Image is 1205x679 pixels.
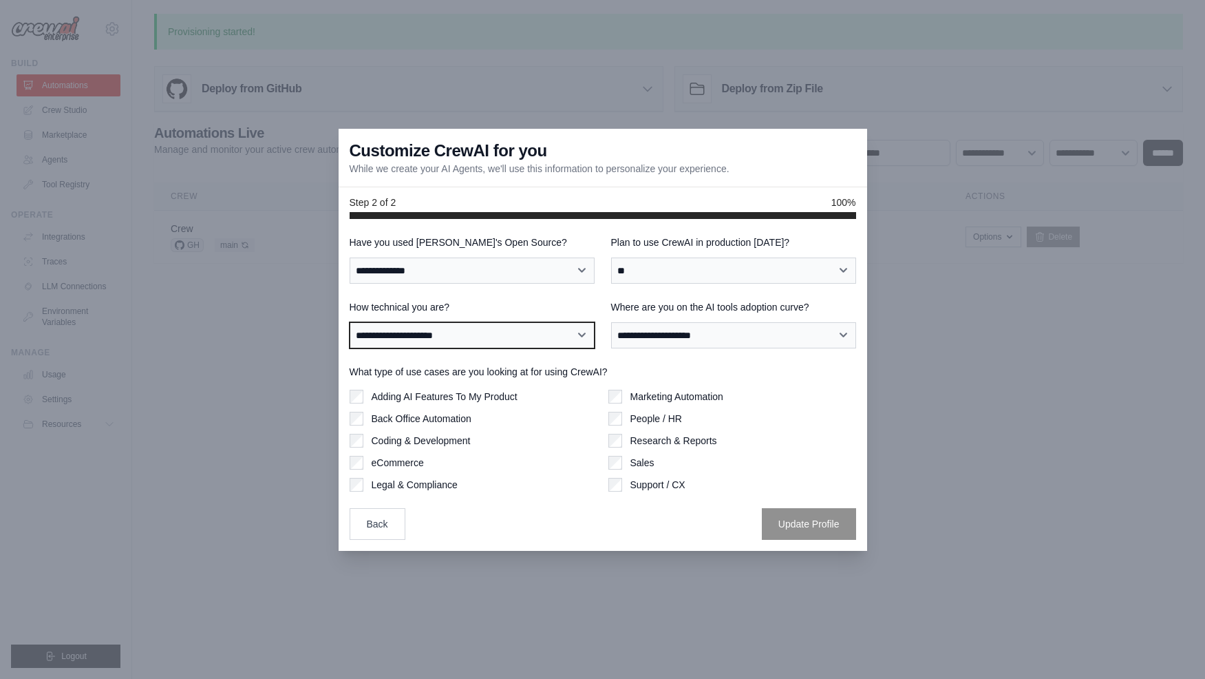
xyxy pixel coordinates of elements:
p: While we create your AI Agents, we'll use this information to personalize your experience. [350,162,729,176]
button: Update Profile [762,508,856,540]
label: Plan to use CrewAI in production [DATE]? [611,236,856,249]
label: Coding & Development [372,434,471,448]
label: Marketing Automation [630,390,723,404]
label: Research & Reports [630,434,717,448]
label: Back Office Automation [372,412,471,426]
button: Back [350,508,405,540]
label: How technical you are? [350,300,595,314]
label: Sales [630,456,654,470]
label: People / HR [630,412,682,426]
label: Where are you on the AI tools adoption curve? [611,300,856,314]
label: Support / CX [630,478,685,492]
span: 100% [831,196,856,209]
label: Adding AI Features To My Product [372,390,518,404]
label: eCommerce [372,456,424,470]
label: Have you used [PERSON_NAME]'s Open Source? [350,236,595,249]
label: Legal & Compliance [372,478,458,492]
label: What type of use cases are you looking at for using CrewAI? [350,365,856,379]
h3: Customize CrewAI for you [350,140,547,162]
span: Step 2 of 2 [350,196,396,209]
